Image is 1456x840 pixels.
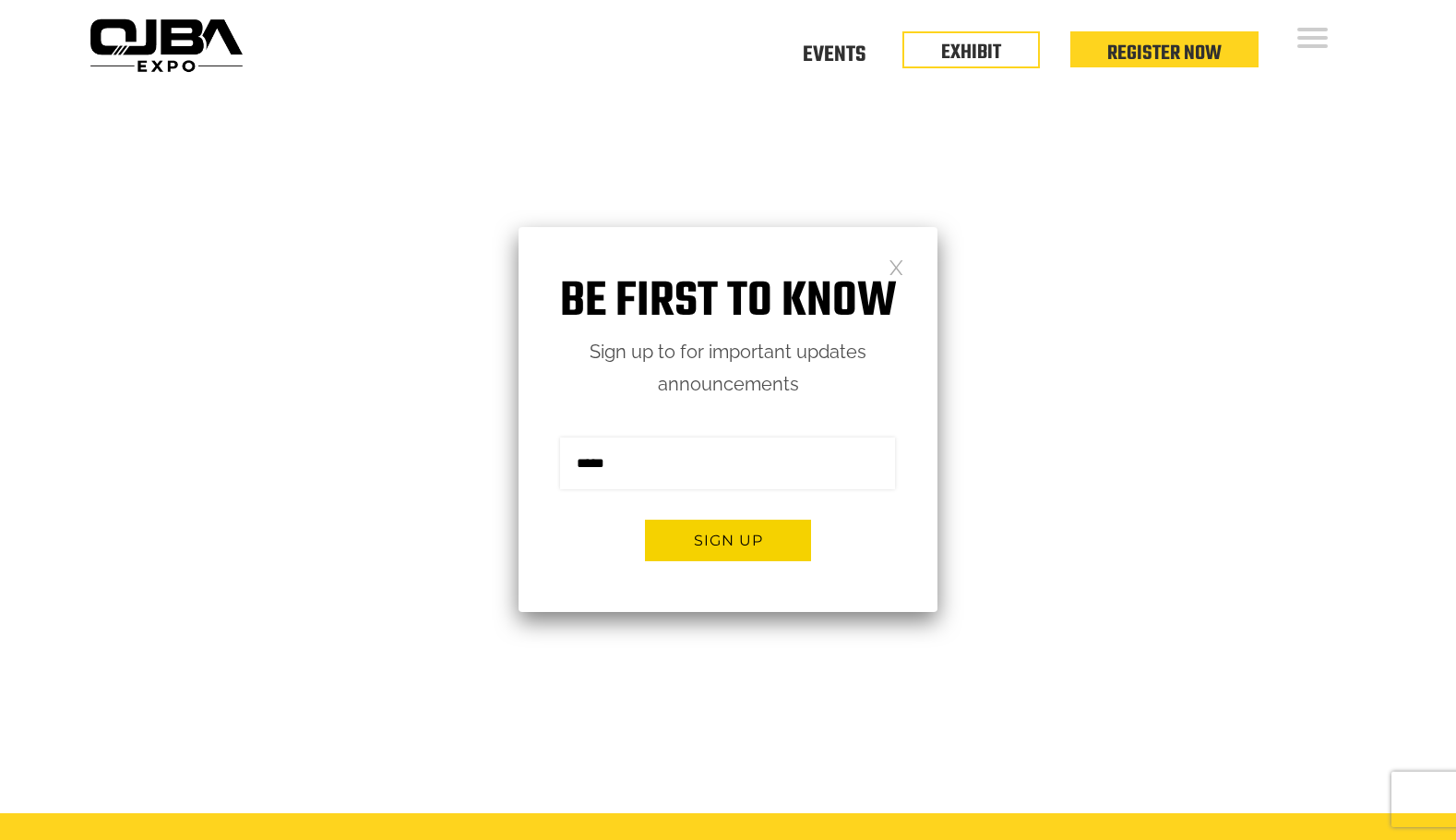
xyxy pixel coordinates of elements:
h1: Be first to know [519,273,937,331]
a: EXHIBIT [941,37,1001,68]
a: Register Now [1107,38,1222,69]
p: Sign up to for important updates announcements [519,336,937,401]
button: Sign up [645,520,811,561]
a: Close [889,258,904,274]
